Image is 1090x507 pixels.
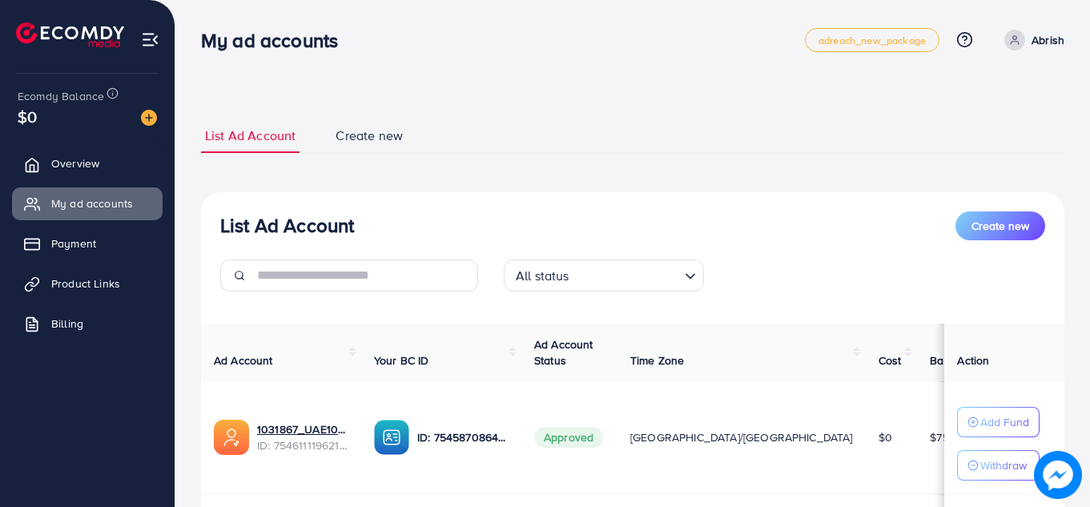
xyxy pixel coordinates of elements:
a: adreach_new_package [805,28,939,52]
p: Add Fund [980,412,1029,432]
h3: List Ad Account [220,214,354,237]
span: $0 [879,429,892,445]
button: Add Fund [957,407,1040,437]
img: ic-ba-acc.ded83a64.svg [374,420,409,455]
input: Search for option [574,261,678,288]
p: Withdraw [980,456,1027,475]
img: menu [141,30,159,49]
span: Ad Account [214,352,273,368]
span: Balance [930,352,972,368]
a: 1031867_UAE10kkk_1756966048687 [257,421,348,437]
span: $0 [18,105,37,128]
span: Overview [51,155,99,171]
a: Billing [12,308,163,340]
img: ic-ads-acc.e4c84228.svg [214,420,249,455]
span: Ecomdy Balance [18,88,104,104]
a: Overview [12,147,163,179]
button: Create new [955,211,1045,240]
span: Time Zone [630,352,684,368]
span: Action [957,352,989,368]
span: Ad Account Status [534,336,593,368]
div: Search for option [504,260,704,292]
a: Abrish [998,30,1064,50]
a: My ad accounts [12,187,163,219]
span: List Ad Account [205,127,296,145]
span: Cost [879,352,902,368]
span: Payment [51,235,96,251]
span: Billing [51,316,83,332]
span: My ad accounts [51,195,133,211]
span: Approved [534,427,603,448]
img: image [141,110,157,126]
span: adreach_new_package [819,35,926,46]
img: logo [16,22,124,47]
button: Withdraw [957,450,1040,481]
span: All status [513,264,573,288]
h3: My ad accounts [201,29,351,52]
span: $75 [930,429,948,445]
a: Product Links [12,268,163,300]
p: ID: 7545870864840179713 [417,428,509,447]
span: ID: 7546111196215164946 [257,437,348,453]
img: image [1034,451,1082,499]
p: Abrish [1032,30,1064,50]
span: Create new [336,127,403,145]
span: Product Links [51,276,120,292]
span: Your BC ID [374,352,429,368]
a: Payment [12,227,163,260]
span: Create new [971,218,1029,234]
div: <span class='underline'>1031867_UAE10kkk_1756966048687</span></br>7546111196215164946 [257,421,348,454]
span: [GEOGRAPHIC_DATA]/[GEOGRAPHIC_DATA] [630,429,853,445]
